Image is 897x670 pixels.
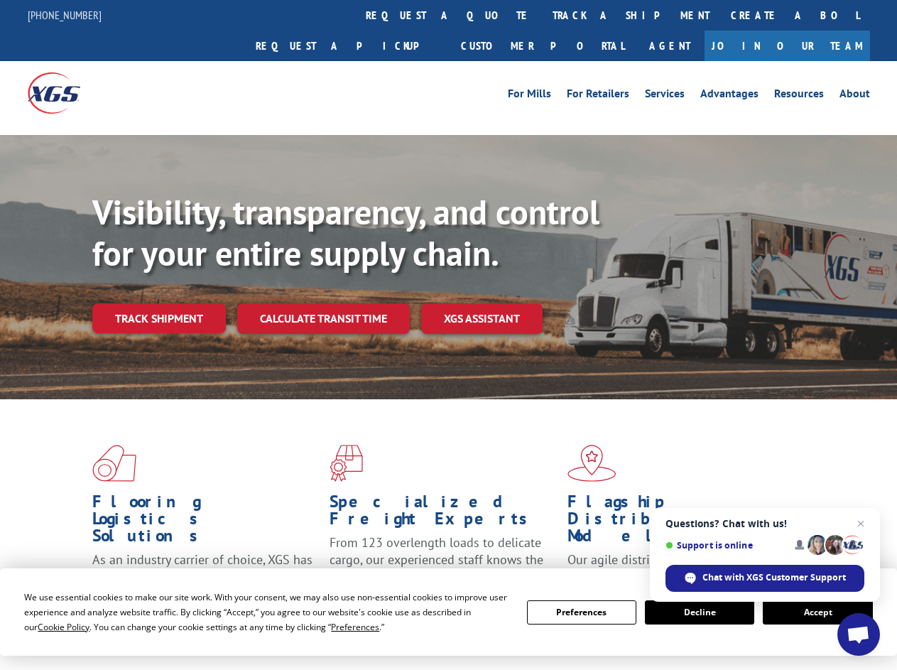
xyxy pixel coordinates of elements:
[665,540,785,551] span: Support is online
[24,590,509,634] div: We use essential cookies to make our site work. With your consent, we may also use non-essential ...
[567,445,616,482] img: xgs-icon-flagship-distribution-model-red
[567,551,790,602] span: Our agile distribution network gives you nationwide inventory management on demand.
[705,31,870,61] a: Join Our Team
[839,88,870,104] a: About
[421,303,543,334] a: XGS ASSISTANT
[567,493,794,551] h1: Flagship Distribution Model
[702,571,846,584] span: Chat with XGS Customer Support
[331,621,379,633] span: Preferences
[852,515,869,532] span: Close chat
[92,551,312,602] span: As an industry carrier of choice, XGS has brought innovation and dedication to flooring logistics...
[837,613,880,656] div: Open chat
[665,565,864,592] div: Chat with XGS Customer Support
[635,31,705,61] a: Agent
[450,31,635,61] a: Customer Portal
[645,88,685,104] a: Services
[38,621,89,633] span: Cookie Policy
[645,600,754,625] button: Decline
[237,303,410,334] a: Calculate transit time
[92,303,226,333] a: Track shipment
[92,493,319,551] h1: Flooring Logistics Solutions
[330,493,556,534] h1: Specialized Freight Experts
[330,534,556,598] p: From 123 overlength loads to delicate cargo, our experienced staff knows the best way to move you...
[567,88,629,104] a: For Retailers
[774,88,824,104] a: Resources
[330,445,363,482] img: xgs-icon-focused-on-flooring-red
[665,518,864,529] span: Questions? Chat with us!
[508,88,551,104] a: For Mills
[700,88,759,104] a: Advantages
[527,600,636,625] button: Preferences
[763,600,872,625] button: Accept
[92,445,136,482] img: xgs-icon-total-supply-chain-intelligence-red
[245,31,450,61] a: Request a pickup
[92,190,599,275] b: Visibility, transparency, and control for your entire supply chain.
[28,8,102,22] a: [PHONE_NUMBER]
